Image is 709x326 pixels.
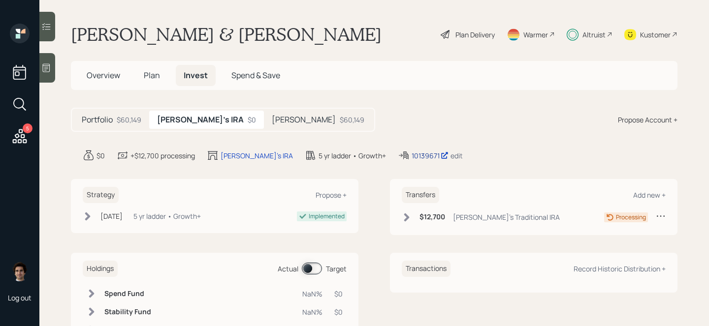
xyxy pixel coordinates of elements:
span: Spend & Save [231,70,280,81]
div: $0 [248,115,256,125]
h5: Portfolio [82,115,113,124]
div: NaN% [302,289,322,299]
span: Invest [184,70,208,81]
div: [PERSON_NAME]'s Traditional IRA [453,212,560,222]
div: 5 yr ladder • Growth+ [319,150,386,161]
div: [DATE] [100,211,123,221]
div: Propose + [316,190,347,200]
div: 5 yr ladder • Growth+ [133,211,201,221]
div: Add new + [633,190,666,200]
h5: [PERSON_NAME]'s IRA [157,115,244,124]
div: $0 [334,307,343,317]
h6: Strategy [83,187,119,203]
div: edit [451,151,463,160]
div: $0 [97,150,105,161]
img: harrison-schaefer-headshot-2.png [10,262,30,281]
div: Altruist [582,30,606,40]
div: 10139671 [412,150,449,161]
div: Plan Delivery [455,30,495,40]
h5: [PERSON_NAME] [272,115,336,124]
div: Target [326,264,347,274]
h6: Holdings [83,261,118,277]
div: Warmer [523,30,548,40]
h6: Transactions [402,261,451,277]
div: $60,149 [117,115,141,125]
div: Record Historic Distribution + [574,264,666,273]
div: Actual [278,264,298,274]
h6: $12,700 [419,213,445,221]
div: Implemented [309,212,345,221]
h6: Spend Fund [104,290,151,298]
div: $60,149 [340,115,364,125]
div: [PERSON_NAME]'s IRA [221,150,293,161]
div: Propose Account + [618,115,677,125]
div: 5 [23,123,32,133]
h1: [PERSON_NAME] & [PERSON_NAME] [71,24,382,45]
div: $0 [334,289,343,299]
div: NaN% [302,307,322,317]
div: +$12,700 processing [130,150,195,161]
div: Kustomer [640,30,671,40]
h6: Stability Fund [104,308,151,316]
span: Plan [144,70,160,81]
span: Overview [87,70,120,81]
div: Processing [616,213,646,222]
div: Log out [8,293,32,302]
h6: Transfers [402,187,439,203]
